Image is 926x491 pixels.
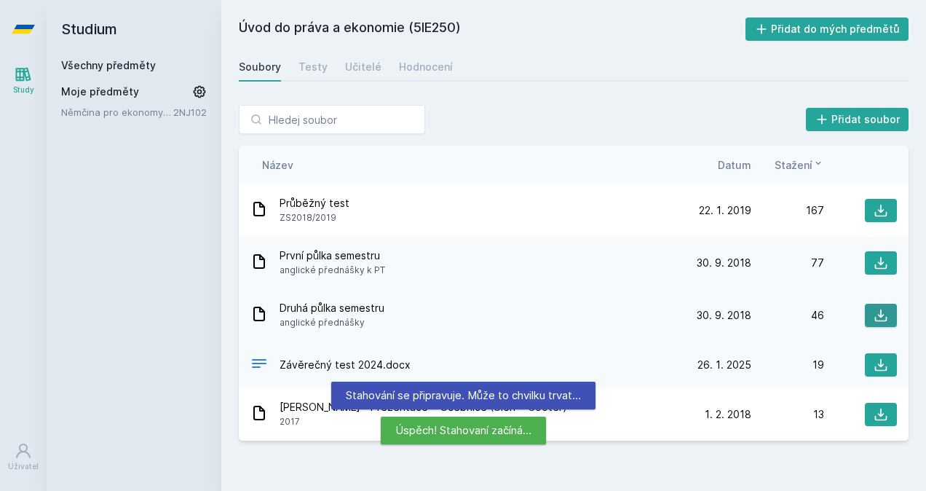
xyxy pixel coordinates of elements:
span: 30. 9. 2018 [697,308,751,323]
div: Testy [298,60,328,74]
div: 13 [751,407,824,422]
input: Hledej soubor [239,105,425,134]
a: 2NJ102 [173,106,207,118]
span: První půlka semestru [280,248,385,263]
div: DOCX [250,355,268,376]
a: Hodnocení [399,52,453,82]
span: Stažení [775,157,812,173]
a: Uživatel [3,435,44,479]
div: Učitelé [345,60,381,74]
span: [PERSON_NAME] - Prezentace + Učebnice (Ulen + Cooter) [280,400,567,415]
span: ZS2018/2019 [280,211,349,225]
span: 22. 1. 2019 [699,203,751,218]
span: anglické přednášky [280,315,384,330]
div: 77 [751,256,824,270]
div: Soubory [239,60,281,74]
span: 1. 2. 2018 [705,407,751,422]
button: Přidat soubor [806,108,909,131]
div: 19 [751,358,824,372]
div: Uživatel [8,461,39,472]
a: Soubory [239,52,281,82]
span: 26. 1. 2025 [697,358,751,372]
span: Druhá půlka semestru [280,301,384,315]
a: Testy [298,52,328,82]
div: Stahování se připravuje. Může to chvilku trvat… [331,382,595,409]
a: Study [3,58,44,103]
a: Němčina pro ekonomy - základní úroveň 2 (A1/A2) [61,105,173,119]
span: anglické přednášky k PT [280,263,385,278]
div: Hodnocení [399,60,453,74]
span: Moje předměty [61,85,139,99]
div: 46 [751,308,824,323]
button: Datum [718,157,751,173]
div: Study [13,85,34,95]
a: Učitelé [345,52,381,82]
span: Závěrečný test 2024.docx [280,358,411,372]
a: Všechny předměty [61,59,156,71]
button: Přidat do mých předmětů [745,17,909,41]
span: 2017 [280,415,567,429]
h2: Úvod do práva a ekonomie (5IE250) [239,17,745,41]
div: 167 [751,203,824,218]
span: Průběžný test [280,196,349,211]
div: Úspěch! Stahovaní začíná… [381,417,546,444]
button: Stažení [775,157,824,173]
span: 30. 9. 2018 [697,256,751,270]
button: Název [262,157,293,173]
